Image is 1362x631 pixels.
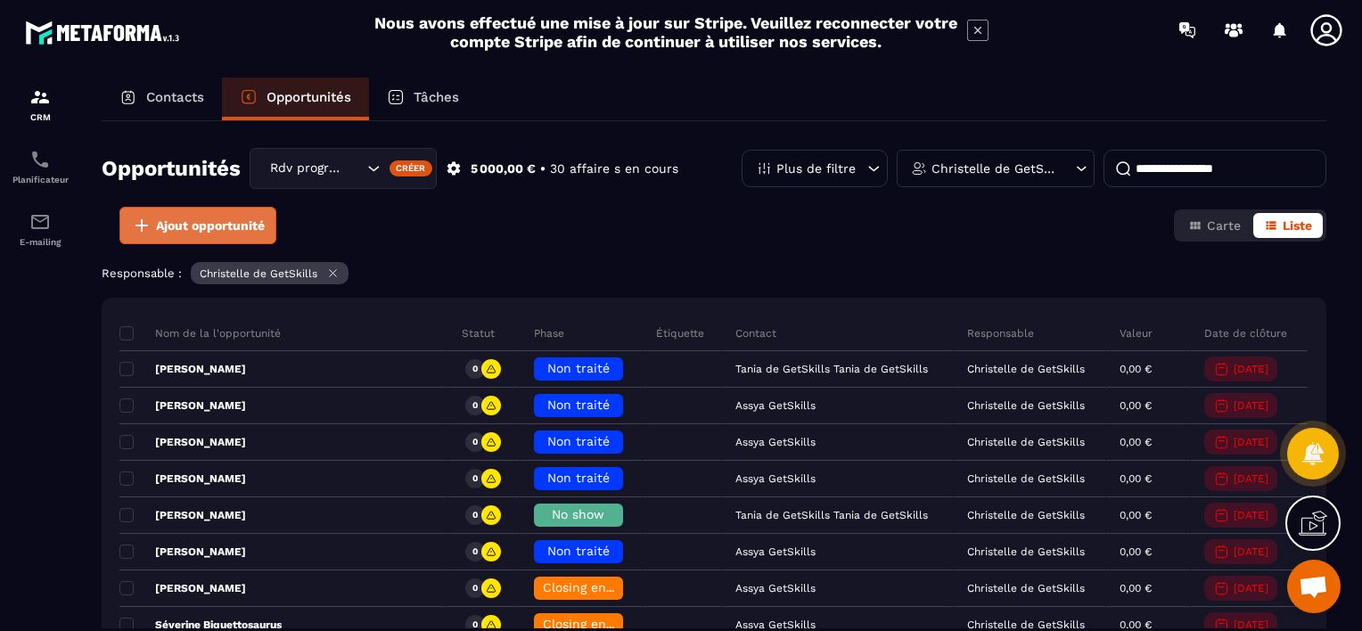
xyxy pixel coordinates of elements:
p: Nom de la l'opportunité [119,326,281,340]
p: 0,00 € [1120,545,1152,558]
p: Tâches [414,89,459,105]
a: schedulerschedulerPlanificateur [4,135,76,198]
a: Tâches [369,78,477,120]
span: Non traité [547,361,610,375]
p: 0 [472,509,478,521]
p: [DATE] [1234,619,1268,631]
p: Responsable [967,326,1034,340]
p: Planificateur [4,175,76,184]
div: Créer [390,160,433,176]
p: [PERSON_NAME] [119,398,246,413]
button: Liste [1253,213,1323,238]
p: 0 [472,472,478,485]
p: [PERSON_NAME] [119,435,246,449]
p: 0,00 € [1120,399,1152,412]
p: 0,00 € [1120,509,1152,521]
a: Opportunités [222,78,369,120]
p: [PERSON_NAME] [119,362,246,376]
span: Non traité [547,471,610,485]
p: Opportunités [267,89,351,105]
h2: Nous avons effectué une mise à jour sur Stripe. Veuillez reconnecter votre compte Stripe afin de ... [373,13,958,51]
p: Valeur [1120,326,1153,340]
p: E-mailing [4,237,76,247]
span: Non traité [547,434,610,448]
p: Christelle de GetSkills [931,162,1055,175]
p: [PERSON_NAME] [119,545,246,559]
p: 0 [472,545,478,558]
div: Search for option [250,148,437,189]
p: Christelle de GetSkills [967,363,1085,375]
span: Carte [1207,218,1241,233]
span: Non traité [547,544,610,558]
h2: Opportunités [102,151,241,186]
button: Carte [1177,213,1251,238]
p: [DATE] [1234,509,1268,521]
p: Christelle de GetSkills [967,619,1085,631]
p: [DATE] [1234,582,1268,594]
span: Liste [1283,218,1312,233]
p: Christelle de GetSkills [967,472,1085,485]
img: email [29,211,51,233]
p: [DATE] [1234,399,1268,412]
p: [DATE] [1234,363,1268,375]
p: CRM [4,112,76,122]
p: 0,00 € [1120,472,1152,485]
p: [DATE] [1234,472,1268,485]
p: Christelle de GetSkills [967,509,1085,521]
p: Plus de filtre [776,162,856,175]
p: Statut [462,326,495,340]
a: formationformationCRM [4,73,76,135]
a: Contacts [102,78,222,120]
p: Contacts [146,89,204,105]
span: Closing en cours [543,617,644,631]
p: [DATE] [1234,436,1268,448]
img: formation [29,86,51,108]
p: 5 000,00 € [471,160,536,177]
p: Étiquette [656,326,704,340]
input: Search for option [345,159,363,178]
p: 0 [472,399,478,412]
button: Ajout opportunité [119,207,276,244]
span: Closing en cours [543,580,644,594]
a: emailemailE-mailing [4,198,76,260]
p: • [540,160,546,177]
img: scheduler [29,149,51,170]
p: Christelle de GetSkills [967,582,1085,594]
span: Ajout opportunité [156,217,265,234]
span: No show [552,507,604,521]
div: Ouvrir le chat [1287,560,1341,613]
p: 0,00 € [1120,619,1152,631]
p: Date de clôture [1204,326,1287,340]
p: 0 [472,436,478,448]
p: [PERSON_NAME] [119,508,246,522]
img: logo [25,16,185,49]
p: Responsable : [102,266,182,280]
span: Rdv programmé [266,159,345,178]
p: 0,00 € [1120,436,1152,448]
p: 0 [472,363,478,375]
span: Non traité [547,397,610,412]
p: Christelle de GetSkills [967,545,1085,558]
p: Contact [735,326,776,340]
p: 0,00 € [1120,582,1152,594]
p: [DATE] [1234,545,1268,558]
p: Christelle de GetSkills [967,436,1085,448]
p: Christelle de GetSkills [200,267,317,280]
p: 0,00 € [1120,363,1152,375]
p: [PERSON_NAME] [119,581,246,595]
p: 0 [472,582,478,594]
p: 0 [472,619,478,631]
p: 30 affaire s en cours [550,160,678,177]
p: Phase [534,326,564,340]
p: Christelle de GetSkills [967,399,1085,412]
p: [PERSON_NAME] [119,471,246,486]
